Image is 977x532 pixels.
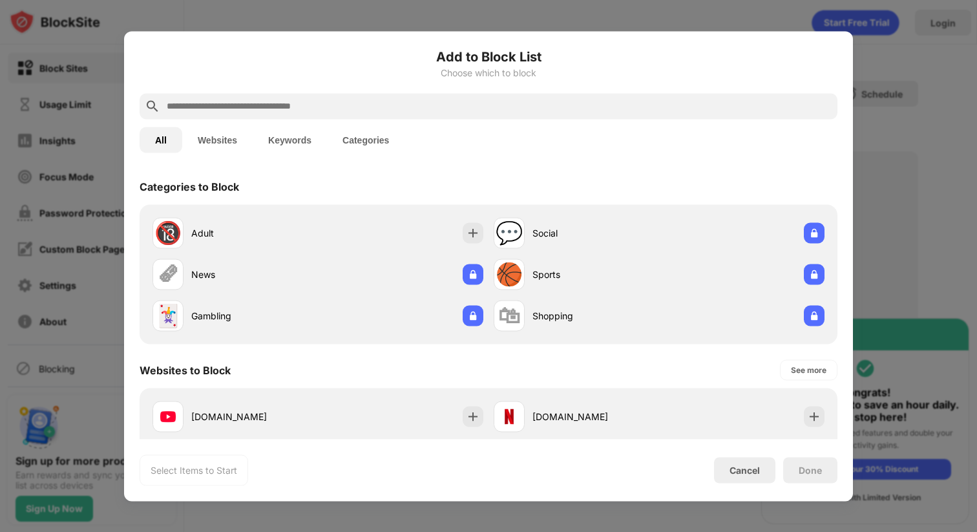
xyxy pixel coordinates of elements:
[191,309,318,323] div: Gambling
[145,98,160,114] img: search.svg
[140,363,231,376] div: Websites to Block
[253,127,327,153] button: Keywords
[532,268,659,281] div: Sports
[799,465,822,475] div: Done
[140,180,239,193] div: Categories to Block
[498,303,520,329] div: 🛍
[191,410,318,423] div: [DOMAIN_NAME]
[327,127,404,153] button: Categories
[154,303,182,329] div: 🃏
[151,463,237,476] div: Select Items to Start
[532,309,659,323] div: Shopping
[154,220,182,246] div: 🔞
[496,220,523,246] div: 💬
[501,409,517,424] img: favicons
[140,127,182,153] button: All
[160,409,176,424] img: favicons
[730,465,760,476] div: Cancel
[532,226,659,240] div: Social
[532,410,659,423] div: [DOMAIN_NAME]
[140,47,837,66] h6: Add to Block List
[157,261,179,288] div: 🗞
[791,363,826,376] div: See more
[191,226,318,240] div: Adult
[496,261,523,288] div: 🏀
[140,67,837,78] div: Choose which to block
[182,127,253,153] button: Websites
[191,268,318,281] div: News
